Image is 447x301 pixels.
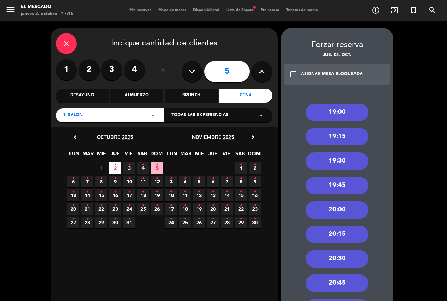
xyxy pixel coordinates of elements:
span: 24 [123,203,135,215]
span: 13 [67,189,79,201]
i: • [100,186,102,197]
i: • [198,213,200,225]
span: 10 [123,176,135,187]
span: 21 [221,203,233,215]
label: 2 [79,59,100,80]
i: • [72,186,74,197]
i: • [156,200,158,211]
span: 4 [179,176,191,187]
span: Mis reservas [126,8,155,12]
div: 20:45 [306,274,368,292]
i: • [184,213,186,225]
span: 8 [95,176,107,187]
span: 28 [221,217,233,228]
i: • [86,173,88,184]
span: noviembre 2025 [192,134,234,141]
span: 12 [151,176,163,187]
span: 30 [249,217,261,228]
i: • [184,173,186,184]
i: • [128,213,130,225]
span: 27 [207,217,219,228]
span: 5 [193,176,205,187]
span: MIE [193,150,205,161]
span: 15 [95,189,107,201]
button: menu [5,4,16,17]
i: • [226,213,228,225]
i: • [86,186,88,197]
span: MAR [82,150,94,161]
div: 19:30 [306,152,368,170]
i: • [72,213,74,225]
i: • [198,173,200,184]
span: 4 [137,162,149,174]
i: • [72,200,74,211]
i: add_circle_outline [372,6,380,14]
i: • [184,186,186,197]
div: 19:15 [306,128,368,145]
span: 15 [235,189,247,201]
span: 27 [67,217,79,228]
span: 7 [221,176,233,187]
label: 3 [101,59,122,80]
i: close [62,39,71,48]
span: VIE [123,150,134,161]
i: • [114,186,116,197]
span: 24 [165,217,177,228]
span: 16 [109,189,121,201]
i: • [128,200,130,211]
i: • [254,159,256,170]
span: SAB [234,150,246,161]
div: 20:15 [306,226,368,243]
div: jue. 02, oct. [281,52,393,59]
i: • [170,213,172,225]
i: arrow_drop_down [257,111,265,120]
span: DOM [248,150,259,161]
span: Pre-acceso [257,8,283,12]
i: • [212,200,214,211]
i: • [170,200,172,211]
span: 22 [95,203,107,215]
div: 19:00 [306,104,368,121]
label: 4 [124,59,145,80]
i: • [212,173,214,184]
i: • [184,200,186,211]
span: 19 [193,203,205,215]
span: 3 [123,162,135,174]
span: 18 [137,189,149,201]
i: • [254,213,256,225]
span: 20 [67,203,79,215]
span: JUE [109,150,121,161]
span: 23 [249,203,261,215]
span: 5 [151,162,163,174]
i: • [198,186,200,197]
i: arrow_drop_down [148,111,157,120]
span: 13 [207,189,219,201]
span: 31 [123,217,135,228]
i: • [240,213,242,225]
i: • [72,173,74,184]
div: Desayuno [56,89,109,103]
span: 11 [137,176,149,187]
span: 17 [123,189,135,201]
span: 23 [109,203,121,215]
span: 11 [179,189,191,201]
span: 30 [109,217,121,228]
span: 8 [235,176,247,187]
span: 26 [151,203,163,215]
span: 20 [207,203,219,215]
i: • [240,159,242,170]
span: Mapa de mesas [155,8,190,12]
span: VIE [221,150,232,161]
span: 9 [249,176,261,187]
i: • [156,173,158,184]
i: • [254,186,256,197]
span: SAB [137,150,148,161]
span: LUN [68,150,80,161]
i: • [212,186,214,197]
span: 1 [95,162,107,174]
i: • [128,173,130,184]
span: 1. SALON [63,112,83,119]
i: • [254,200,256,211]
div: El Mercado [21,3,74,10]
i: • [156,186,158,197]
